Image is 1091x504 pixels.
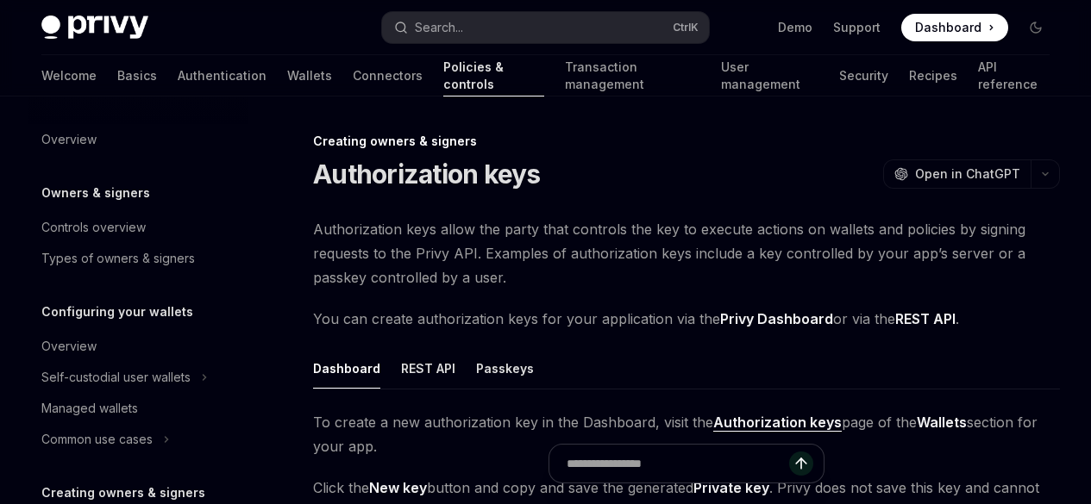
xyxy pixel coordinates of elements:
a: Demo [778,19,812,36]
a: Support [833,19,881,36]
a: Security [839,55,888,96]
div: Types of owners & signers [41,248,195,269]
button: Send message [789,451,813,476]
h5: Configuring your wallets [41,302,193,322]
button: Open search [382,12,709,43]
div: Passkeys [476,348,534,389]
span: Open in ChatGPT [915,165,1020,183]
div: REST API [401,348,455,389]
div: Creating owners & signers [313,133,1060,150]
img: dark logo [41,16,148,40]
div: Self-custodial user wallets [41,367,191,388]
button: Toggle dark mode [1022,14,1050,41]
a: Basics [117,55,157,96]
div: Managed wallets [41,398,138,419]
a: API reference [978,55,1050,96]
h5: Creating owners & signers [41,482,205,503]
a: Controls overview [28,212,248,243]
div: Common use cases [41,429,153,450]
a: Welcome [41,55,97,96]
div: Controls overview [41,217,146,238]
button: Toggle Common use cases section [28,424,248,455]
a: Wallets [287,55,332,96]
span: Authorization keys allow the party that controls the key to execute actions on wallets and polici... [313,217,1060,289]
span: To create a new authorization key in the Dashboard, visit the page of the section for your app. [313,410,1060,458]
strong: Wallets [917,414,967,431]
button: Toggle Self-custodial user wallets section [28,362,248,393]
a: Managed wallets [28,393,248,424]
a: Policies & controls [443,55,544,96]
a: Overview [28,124,248,155]
a: Types of owners & signers [28,243,248,274]
a: Overview [28,331,248,362]
h1: Authorization keys [313,159,541,190]
a: Authorization keys [713,414,842,432]
div: Search... [415,17,463,38]
a: Recipes [909,55,957,96]
a: Transaction management [565,55,701,96]
h5: Owners & signers [41,183,150,203]
input: Ask a question... [567,445,789,482]
a: Authentication [178,55,266,96]
span: Dashboard [915,19,981,36]
strong: REST API [895,310,956,327]
a: Dashboard [901,14,1008,41]
a: Connectors [353,55,423,96]
span: Ctrl K [673,21,699,34]
button: Open in ChatGPT [883,159,1031,189]
a: User management [721,55,818,96]
span: You can create authorization keys for your application via the or via the . [313,307,1060,331]
div: Dashboard [313,348,380,389]
div: Overview [41,336,97,357]
strong: Authorization keys [713,414,842,431]
div: Overview [41,129,97,150]
strong: Privy Dashboard [720,310,833,327]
